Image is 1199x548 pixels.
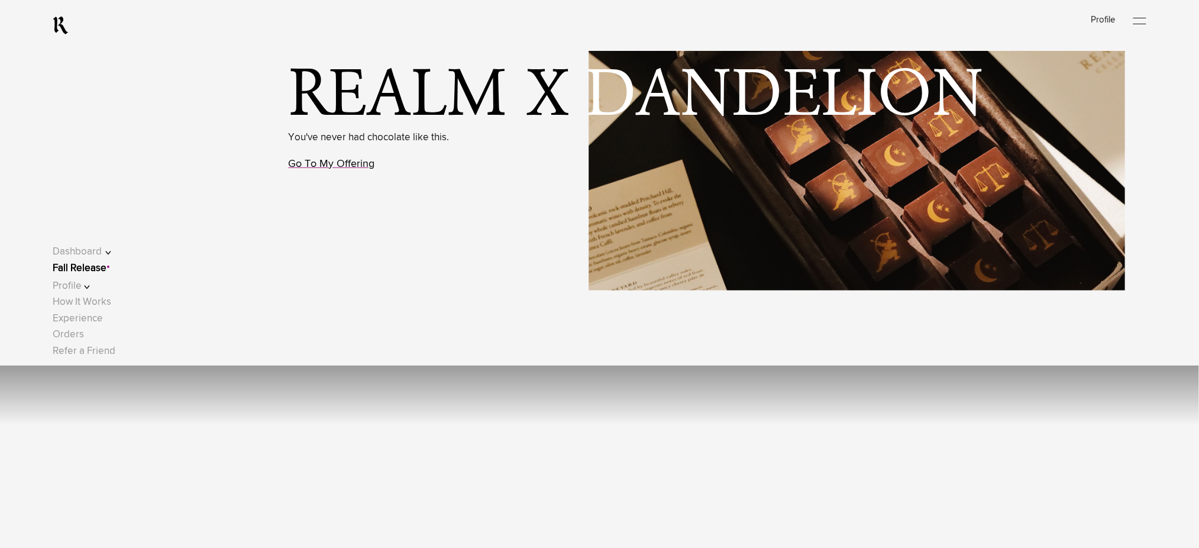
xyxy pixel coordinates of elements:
[289,66,988,128] span: Realm x Dandelion
[53,330,84,340] a: Orders
[289,130,450,146] p: You've never had chocolate like this.
[53,263,106,273] a: Fall Release
[1091,15,1116,24] a: Profile
[53,297,111,307] a: How It Works
[53,314,103,324] a: Experience
[53,244,128,260] button: Dashboard
[289,159,375,169] a: Go To My Offering
[53,16,69,35] a: RealmCellars
[53,346,115,356] a: Refer a Friend
[53,278,128,294] button: Profile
